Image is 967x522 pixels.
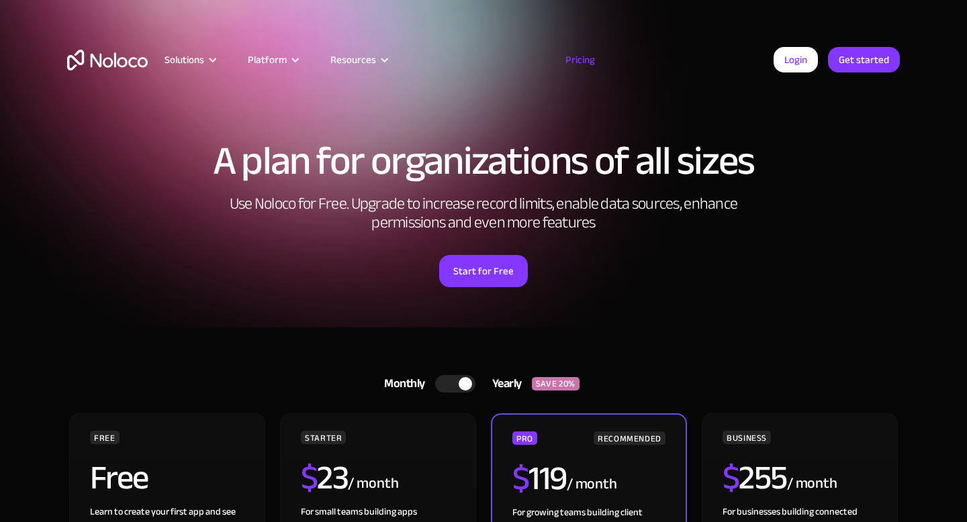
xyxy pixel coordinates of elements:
div: Solutions [148,51,231,68]
div: FREE [90,431,120,444]
span: $ [301,446,318,509]
div: Solutions [165,51,204,68]
div: Platform [248,51,287,68]
div: SAVE 20% [532,377,580,390]
h2: Use Noloco for Free. Upgrade to increase record limits, enable data sources, enhance permissions ... [215,195,752,232]
h2: 119 [512,462,567,495]
a: Start for Free [439,255,528,287]
div: / month [567,474,617,495]
h2: 255 [723,461,787,494]
a: home [67,50,148,70]
span: $ [723,446,739,509]
div: Monthly [367,374,435,394]
div: Resources [330,51,376,68]
div: BUSINESS [723,431,771,444]
div: RECOMMENDED [594,431,665,445]
div: STARTER [301,431,346,444]
div: Platform [231,51,314,68]
h2: Free [90,461,148,494]
a: Get started [828,47,900,72]
h2: 23 [301,461,349,494]
h1: A plan for organizations of all sizes [67,141,900,181]
a: Pricing [549,51,612,68]
div: Yearly [475,374,532,394]
div: / month [348,473,398,494]
div: / month [787,473,837,494]
div: PRO [512,431,537,445]
div: Resources [314,51,403,68]
span: $ [512,447,529,510]
a: Login [774,47,818,72]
